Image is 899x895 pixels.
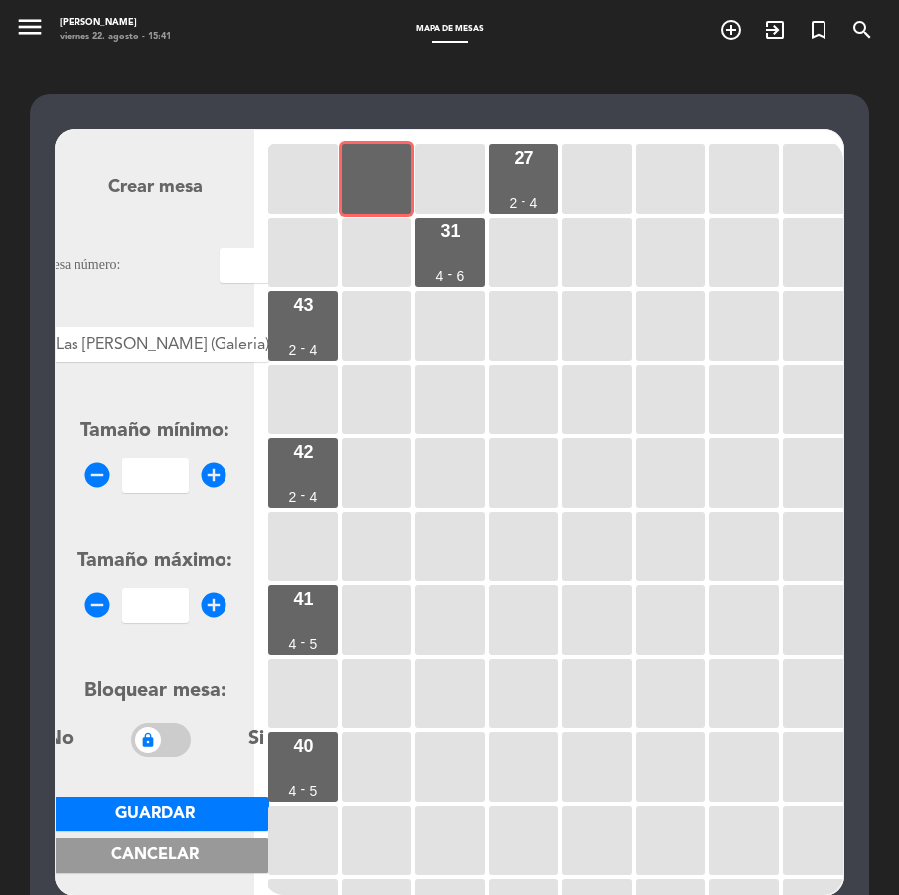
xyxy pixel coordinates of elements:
span: Tamaño mínimo: [80,421,229,441]
i: add_circle_outline [719,18,743,42]
div: 43 [293,296,313,314]
i: add_circle [199,590,228,620]
div: 6 [457,269,465,283]
button: Cancelar [41,838,269,873]
div: 2 [289,490,297,504]
div: - [522,194,526,208]
div: 5 [310,637,318,651]
span: No [46,724,74,756]
div: viernes 22. agosto - 15:41 [60,30,171,44]
div: 4 [310,490,318,504]
div: 27 [514,149,533,167]
i: remove_circle [82,460,112,490]
span: Tamaño máximo: [77,551,232,571]
div: - [301,635,306,649]
span: Cancelar [111,847,199,863]
span: Bloquear mesa: [84,681,226,701]
div: - [301,782,306,796]
button: menu [15,12,45,47]
div: 41 [293,590,313,608]
div: 2 [289,343,297,357]
span: Mapa de mesas [406,25,494,33]
div: 31 [440,223,460,240]
i: search [850,18,874,42]
span: Mesa número: [41,254,120,277]
div: 5 [310,784,318,798]
div: 4 [530,196,538,210]
button: Guardar [41,797,269,831]
div: 4 [310,343,318,357]
span: Si [248,724,264,756]
div: [PERSON_NAME] [60,16,171,30]
i: menu [15,12,45,42]
div: 2 [510,196,518,210]
div: - [301,341,306,355]
div: 40 [293,737,313,755]
i: exit_to_app [763,18,787,42]
i: remove_circle [82,590,112,620]
span: Guardar [115,806,195,821]
i: turned_in_not [807,18,830,42]
div: - [448,267,453,281]
i: add_circle [199,460,228,490]
div: 4 [289,637,297,651]
div: 42 [293,443,313,461]
div: 4 [436,269,444,283]
div: 4 [289,784,297,798]
span: Crear mesa [108,178,203,196]
div: - [301,488,306,502]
